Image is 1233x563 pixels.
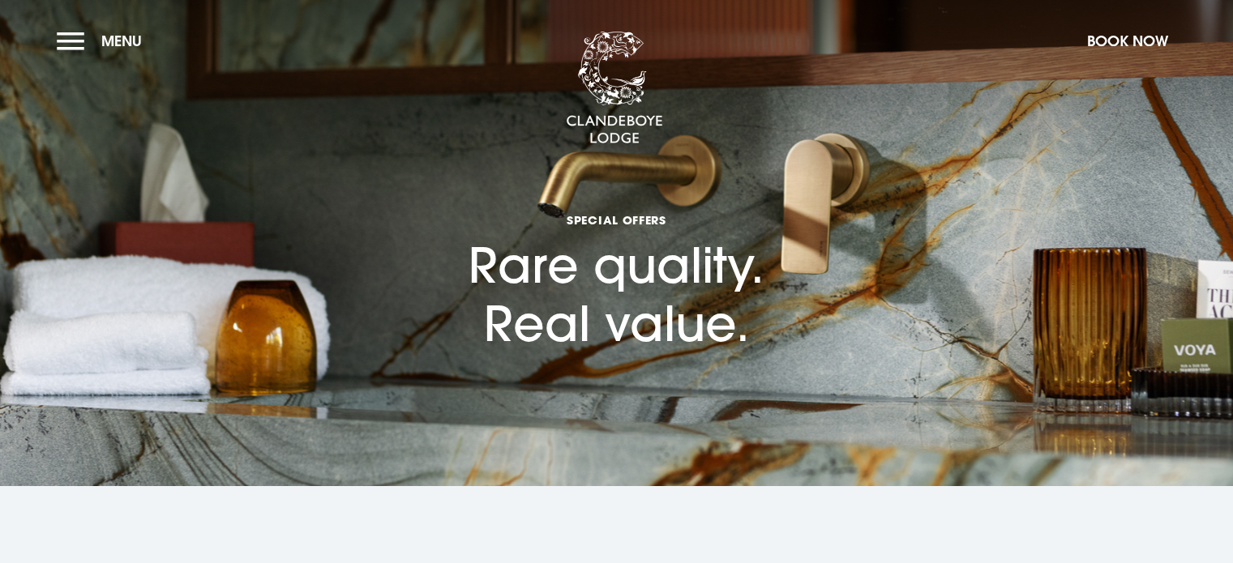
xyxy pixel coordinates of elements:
[1079,23,1176,58] button: Book Now
[101,32,142,50] span: Menu
[469,212,764,228] span: Special Offers
[566,32,663,145] img: Clandeboye Lodge
[469,142,764,352] h1: Rare quality. Real value.
[57,23,150,58] button: Menu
